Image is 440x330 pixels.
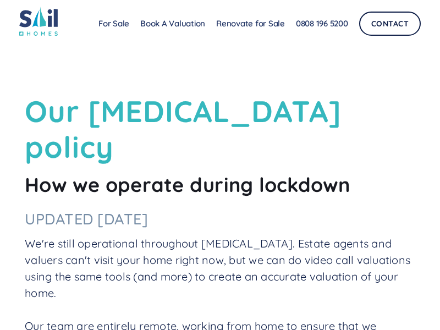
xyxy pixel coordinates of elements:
[135,13,211,35] a: Book A Valuation
[25,210,415,229] h3: Updated [DATE]
[25,94,415,165] h1: Our [MEDICAL_DATA] policy
[359,12,421,36] a: Contact
[93,13,135,35] a: For Sale
[25,235,415,301] p: We're still operational throughout [MEDICAL_DATA]. Estate agents and valuers can't visit your hom...
[290,13,354,35] a: 0808 196 5200
[25,173,415,196] h2: How we operate during lockdown
[19,7,58,36] img: sail home logo colored
[211,13,290,35] a: Renovate for Sale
